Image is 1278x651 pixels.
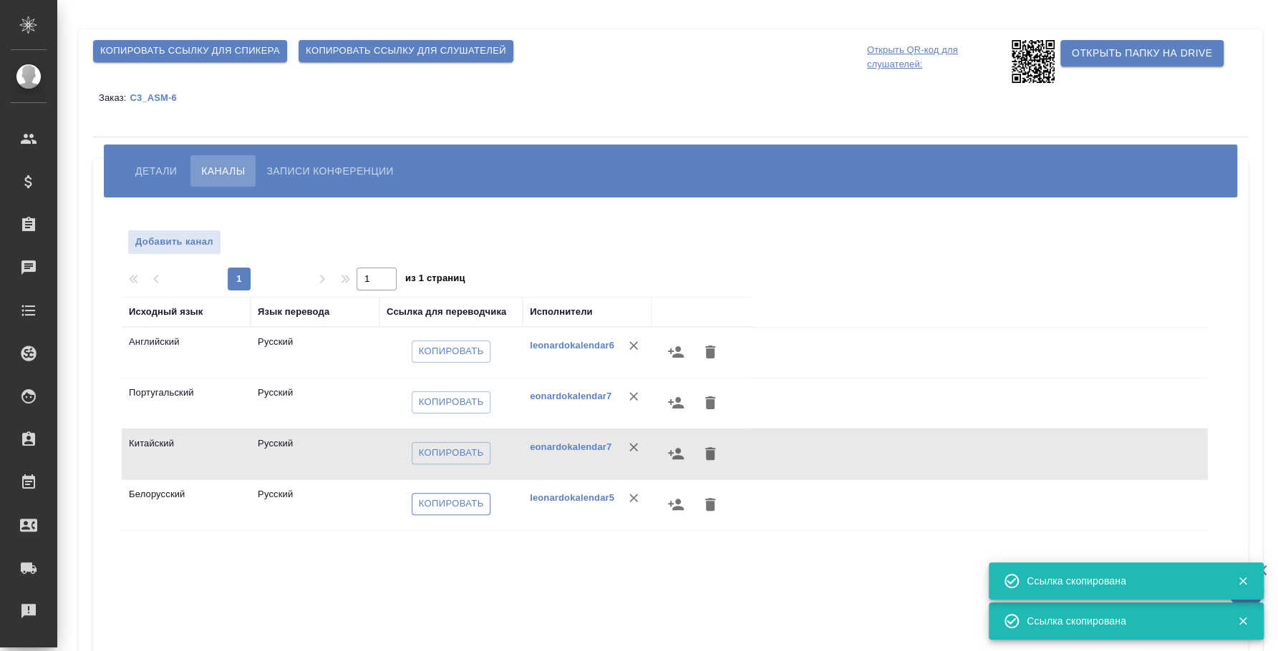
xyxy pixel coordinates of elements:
button: Копировать ссылку для слушателей [299,40,513,62]
div: Ссылка скопирована [1027,614,1216,628]
span: Открыть папку на Drive [1072,44,1212,62]
span: Копировать [419,343,484,360]
button: Удалить канал [693,436,727,471]
button: Удалить [623,436,644,458]
button: Копировать [412,341,491,363]
button: Назначить исполнителей [659,436,693,471]
td: Китайский [122,429,251,479]
button: Копировать [412,442,491,464]
a: leonardokalendar6 [530,340,614,351]
span: из 1 страниц [405,270,465,290]
button: Назначить исполнителей [659,335,693,369]
div: Исполнители [530,305,593,319]
a: eonardokalendar7 [530,441,611,452]
button: Назначить исполнителей [659,386,693,420]
button: Удалить [623,335,644,356]
span: Каналы [201,162,245,180]
button: Назначить исполнителей [659,487,693,522]
button: Добавить канал [127,230,221,255]
span: Копировать [419,394,484,411]
button: Копировать [412,391,491,413]
p: Заказ: [99,92,130,103]
span: Записи конференции [266,162,393,180]
div: Исходный язык [129,305,203,319]
button: Открыть папку на Drive [1060,40,1224,67]
td: Русский [251,378,379,429]
div: Ссылка для переводчика [387,305,506,319]
td: Белорусский [122,480,251,530]
button: Закрыть [1228,615,1257,627]
span: Копировать ссылку для спикера [100,43,280,59]
span: Добавить канал [135,234,213,250]
div: Язык перевода [258,305,329,319]
button: Удалить канал [693,335,727,369]
span: Копировать [419,445,484,461]
td: Португальский [122,378,251,429]
button: Удалить [623,386,644,407]
a: C3_ASM-6 [130,92,187,103]
td: Русский [251,480,379,530]
a: eonardokalendar7 [530,391,611,401]
button: Удалить канал [693,386,727,420]
span: Копировать [419,496,484,512]
p: Открыть QR-код для слушателей: [867,40,1008,83]
button: Копировать [412,493,491,515]
a: leonardokalendar5 [530,492,614,503]
td: Английский [122,328,251,378]
button: Закрыть [1228,574,1257,587]
button: Удалить [623,487,644,509]
td: Русский [251,429,379,479]
button: Удалить канал [693,487,727,522]
span: Копировать ссылку для слушателей [306,43,506,59]
button: Копировать ссылку для спикера [93,40,287,62]
td: Русский [251,328,379,378]
div: Ссылка скопирована [1027,574,1216,588]
span: Детали [135,162,177,180]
